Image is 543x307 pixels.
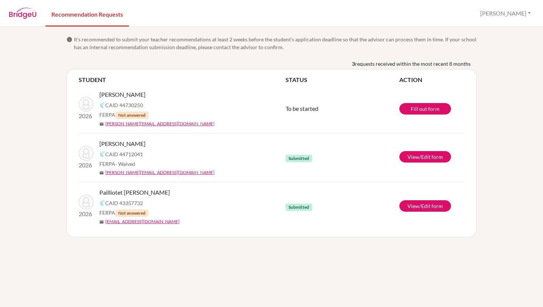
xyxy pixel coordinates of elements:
span: Submitted [286,204,312,211]
span: info [66,37,72,42]
span: Not answered [115,112,148,119]
b: 3 [352,60,355,68]
p: 2026 [79,209,93,218]
span: CAID 44712041 [105,150,143,158]
a: View/Edit form [399,151,451,163]
img: Cappelletti, Valentina [79,97,93,112]
span: [PERSON_NAME] [99,139,146,148]
img: Penón Gillen, Luisa [79,146,93,161]
a: View/Edit form [399,200,451,212]
span: requests received within the most recent 8 months [355,60,471,68]
img: Common App logo [99,102,105,108]
span: mail [99,171,104,175]
img: BridgeU logo [9,8,37,19]
span: FERPA [99,209,148,217]
span: [PERSON_NAME] [99,90,146,99]
img: Pailliotet Oreamuno, Lara [79,195,93,209]
span: Not answered [115,209,148,217]
p: 2026 [79,112,93,120]
th: STUDENT [79,75,286,84]
img: Common App logo [99,200,105,206]
span: mail [99,220,104,224]
th: ACTION [399,75,464,84]
span: FERPA [99,111,148,119]
p: 2026 [79,161,93,170]
a: [PERSON_NAME][EMAIL_ADDRESS][DOMAIN_NAME] [105,120,215,127]
button: [PERSON_NAME] [477,6,534,20]
a: [EMAIL_ADDRESS][DOMAIN_NAME] [105,218,180,225]
span: FERPA [99,160,135,168]
span: - Waived [115,161,135,167]
span: Pailliotet [PERSON_NAME] [99,188,170,197]
span: It’s recommended to submit your teacher recommendations at least 2 weeks before the student’s app... [74,35,477,51]
th: STATUS [286,75,399,84]
img: Common App logo [99,151,105,157]
a: Recommendation Requests [45,1,129,27]
span: mail [99,122,104,126]
span: To be started [286,105,318,112]
span: CAID 43357732 [105,199,143,207]
a: [PERSON_NAME][EMAIL_ADDRESS][DOMAIN_NAME] [105,169,215,176]
a: Fill out form [399,103,451,115]
span: Submitted [286,155,312,162]
span: CAID 44730250 [105,101,143,109]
